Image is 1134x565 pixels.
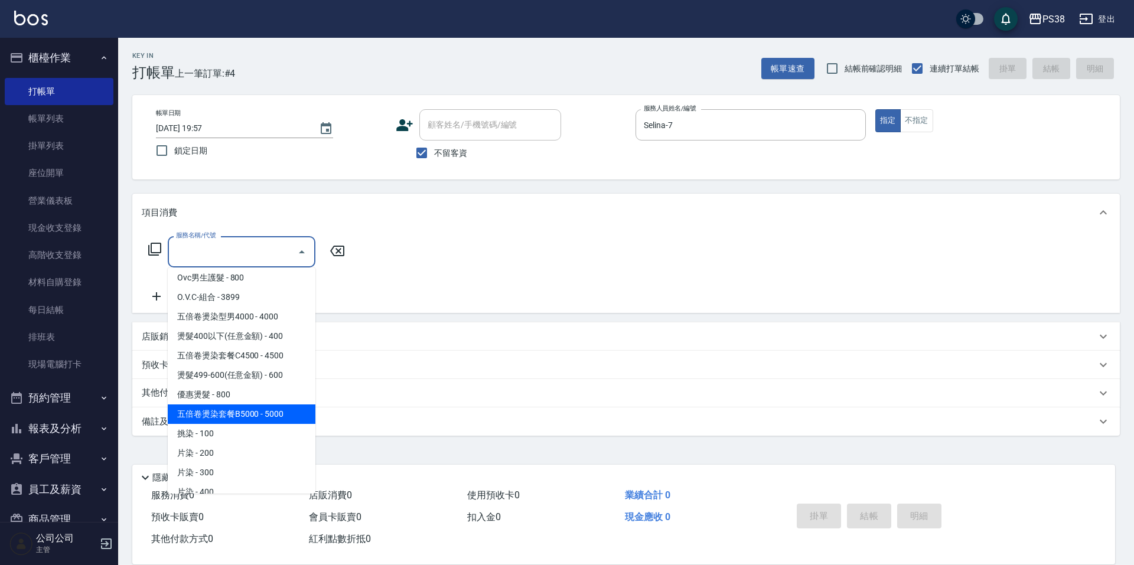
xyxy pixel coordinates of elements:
[168,346,315,365] span: 五倍卷燙染套餐C4500 - 4500
[5,105,113,132] a: 帳單列表
[5,187,113,214] a: 營業儀表板
[5,132,113,159] a: 掛單列表
[1042,12,1065,27] div: PS38
[845,63,902,75] span: 結帳前確認明細
[5,413,113,444] button: 報表及分析
[5,159,113,187] a: 座位開單
[625,511,670,522] span: 現金應收 0
[142,207,177,219] p: 項目消費
[156,119,307,138] input: YYYY/MM/DD hh:mm
[1074,8,1120,30] button: 登出
[309,489,352,501] span: 店販消費 0
[292,243,311,262] button: Close
[168,288,315,307] span: O.V.C-組合 - 3899
[5,443,113,474] button: 客戶管理
[5,324,113,351] a: 排班表
[142,416,186,428] p: 備註及來源
[142,387,201,400] p: 其他付款方式
[175,66,236,81] span: 上一筆訂單:#4
[168,307,315,326] span: 五倍卷燙染型男4000 - 4000
[1024,7,1070,31] button: PS38
[5,269,113,296] a: 材料自購登錄
[132,351,1120,379] div: 預收卡販賣
[168,365,315,385] span: 燙髮499-600(任意金額) - 600
[312,115,340,143] button: Choose date, selected date is 2025-09-20
[168,443,315,463] span: 片染 - 200
[5,78,113,105] a: 打帳單
[132,407,1120,436] div: 備註及來源
[151,511,204,522] span: 預收卡販賣 0
[36,544,96,555] p: 主管
[14,11,48,25] img: Logo
[5,474,113,505] button: 員工及薪資
[5,383,113,413] button: 預約管理
[168,404,315,424] span: 五倍卷燙染套餐B5000 - 5000
[309,533,371,544] span: 紅利點數折抵 0
[994,7,1018,31] button: save
[168,424,315,443] span: 挑染 - 100
[434,147,467,159] span: 不留客資
[132,379,1120,407] div: 其他付款方式
[761,58,814,80] button: 帳單速查
[132,64,175,81] h3: 打帳單
[5,241,113,269] a: 高階收支登錄
[132,194,1120,231] div: 項目消費
[5,214,113,241] a: 現金收支登錄
[9,532,33,556] img: Person
[168,463,315,482] span: 片染 - 300
[168,268,315,288] span: Ovc男生護髮 - 800
[309,511,361,522] span: 會員卡販賣 0
[467,489,520,501] span: 使用預收卡 0
[467,511,501,522] span: 扣入金 0
[156,109,181,117] label: 帳單日期
[5,296,113,324] a: 每日結帳
[36,533,96,544] h5: 公司公司
[174,145,207,157] span: 鎖定日期
[132,52,175,60] h2: Key In
[152,472,206,484] p: 隱藏業績明細
[168,326,315,346] span: 燙髮400以下(任意金額) - 400
[151,489,194,501] span: 服務消費 0
[176,231,216,240] label: 服務名稱/代號
[142,331,177,343] p: 店販銷售
[151,533,213,544] span: 其他付款方式 0
[644,104,696,113] label: 服務人員姓名/編號
[875,109,901,132] button: 指定
[625,489,670,501] span: 業績合計 0
[5,504,113,535] button: 商品管理
[168,385,315,404] span: 優惠燙髮 - 800
[168,482,315,502] span: 片染 - 400
[132,322,1120,351] div: 店販銷售
[930,63,979,75] span: 連續打單結帳
[142,359,186,371] p: 預收卡販賣
[900,109,933,132] button: 不指定
[5,351,113,378] a: 現場電腦打卡
[5,43,113,73] button: 櫃檯作業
